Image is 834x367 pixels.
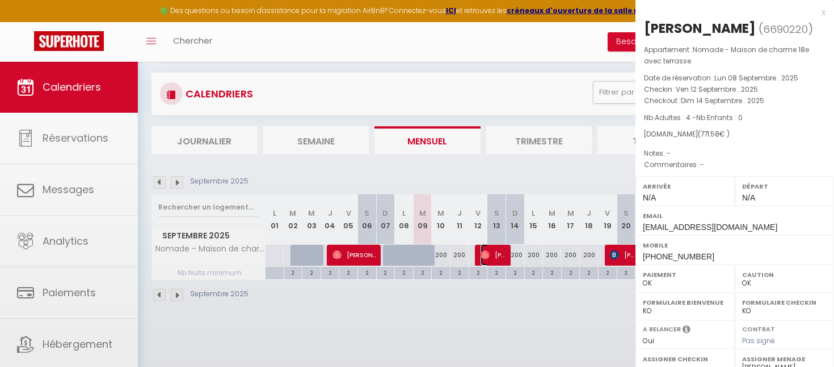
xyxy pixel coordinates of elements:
[643,252,714,261] span: [PHONE_NUMBER]
[644,159,825,170] p: Commentaires :
[742,297,827,308] label: Formulaire Checkin
[644,129,825,140] div: [DOMAIN_NAME]
[643,223,777,232] span: [EMAIL_ADDRESS][DOMAIN_NAME]
[696,113,743,122] span: Nb Enfants : 0
[643,210,827,221] label: Email
[644,95,825,106] p: Checkout :
[742,193,755,202] span: N/A
[742,336,775,345] span: Pas signé
[643,269,727,280] label: Paiement
[701,129,719,139] span: 771.58
[681,96,764,105] span: Dim 14 Septembre . 2025
[644,72,825,84] p: Date de réservation :
[643,353,727,365] label: Assigner Checkin
[644,45,809,66] span: Nomade - Maison de charme 18e avec terrasse
[9,5,43,39] button: Ouvrir le widget de chat LiveChat
[644,19,756,37] div: [PERSON_NAME]
[742,353,827,365] label: Assigner Menage
[742,269,827,280] label: Caution
[676,84,758,94] span: Ven 12 Septembre . 2025
[644,113,743,122] span: Nb Adultes : 4 -
[759,21,813,37] span: ( )
[700,160,704,169] span: -
[742,325,775,332] label: Contrat
[714,73,798,83] span: Lun 08 Septembre . 2025
[742,181,827,192] label: Départ
[635,6,825,19] div: x
[643,193,656,202] span: N/A
[644,148,825,159] p: Notes :
[698,129,730,139] span: ( € )
[643,325,681,334] label: A relancer
[643,297,727,308] label: Formulaire Bienvenue
[644,44,825,67] p: Appartement :
[643,181,727,192] label: Arrivée
[667,148,671,158] span: -
[643,240,827,251] label: Mobile
[644,84,825,95] p: Checkin :
[763,22,808,36] span: 6690220
[683,325,690,337] i: Sélectionner OUI si vous souhaiter envoyer les séquences de messages post-checkout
